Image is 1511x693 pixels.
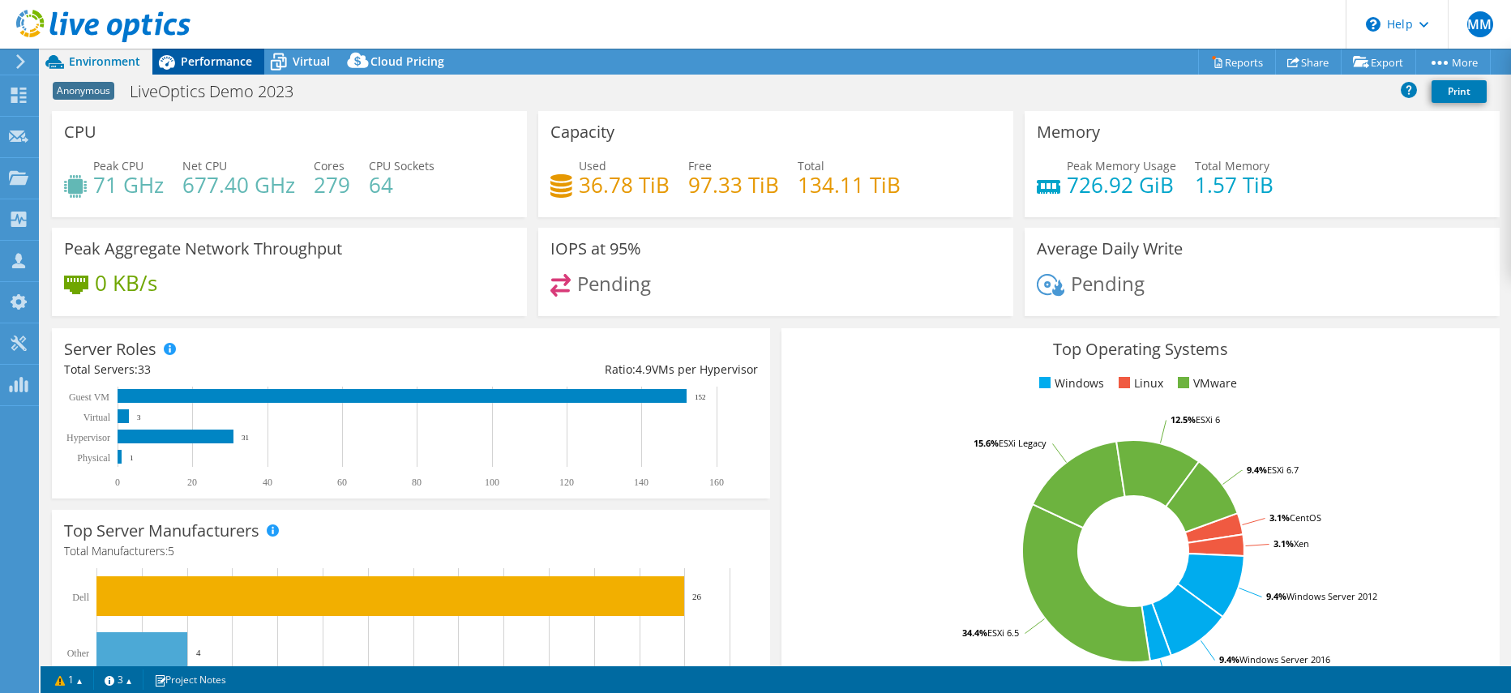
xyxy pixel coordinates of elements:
tspan: ESXi 6 [1196,413,1220,426]
h4: 677.40 GHz [182,176,295,194]
tspan: 34.4% [962,627,987,639]
h4: 97.33 TiB [688,176,779,194]
text: 4 [196,648,201,657]
h3: Peak Aggregate Network Throughput [64,240,342,258]
h3: Average Daily Write [1037,240,1183,258]
li: Windows [1035,374,1104,392]
a: Share [1275,49,1342,75]
span: Free [688,158,712,173]
h4: 1.57 TiB [1195,176,1273,194]
span: Net CPU [182,158,227,173]
text: 120 [559,477,574,488]
span: Total [798,158,824,173]
text: Dell [72,592,89,603]
li: VMware [1174,374,1237,392]
a: 3 [93,669,143,690]
h4: 71 GHz [93,176,164,194]
tspan: ESXi 6.5 [987,627,1019,639]
tspan: 3.1% [1273,537,1294,550]
span: Environment [69,53,140,69]
span: Used [579,158,606,173]
tspan: 12.5% [1171,413,1196,426]
span: Anonymous [53,82,114,100]
tspan: Xen [1294,537,1309,550]
span: Peak CPU [93,158,143,173]
span: Cloud Pricing [370,53,444,69]
tspan: 3.1% [1269,511,1290,524]
text: 80 [412,477,422,488]
tspan: CentOS [1290,511,1321,524]
span: Pending [577,270,651,297]
text: 100 [485,477,499,488]
text: 40 [263,477,272,488]
h4: 134.11 TiB [798,176,901,194]
span: 5 [168,543,174,558]
div: Ratio: VMs per Hypervisor [411,361,758,379]
a: Export [1341,49,1416,75]
text: Other [67,648,89,659]
h3: CPU [64,123,96,141]
h3: Capacity [550,123,614,141]
h4: 0 KB/s [95,274,157,292]
svg: \n [1366,17,1380,32]
tspan: Windows Server 2016 [1239,653,1330,665]
a: Reports [1198,49,1276,75]
tspan: ESXi Legacy [999,437,1047,449]
a: 1 [44,669,94,690]
text: 31 [242,434,249,442]
text: Hypervisor [66,432,110,443]
li: Linux [1115,374,1163,392]
h3: Memory [1037,123,1100,141]
tspan: 9.4% [1247,464,1267,476]
tspan: 15.6% [974,437,999,449]
h3: Server Roles [64,340,156,358]
text: 3 [137,413,141,421]
h4: 726.92 GiB [1067,176,1176,194]
span: Pending [1071,270,1145,297]
span: Performance [181,53,252,69]
span: Virtual [293,53,330,69]
text: Guest VM [69,391,109,403]
span: CPU Sockets [369,158,434,173]
text: 26 [692,592,702,601]
h4: 64 [369,176,434,194]
span: Cores [314,158,345,173]
h1: LiveOptics Demo 2023 [122,83,319,101]
a: More [1415,49,1491,75]
h4: 279 [314,176,350,194]
text: 140 [634,477,648,488]
div: Total Servers: [64,361,411,379]
h3: Top Server Manufacturers [64,522,259,540]
span: 33 [138,361,151,377]
text: Virtual [83,412,111,423]
h3: IOPS at 95% [550,240,641,258]
tspan: ESXi 6.7 [1267,464,1299,476]
text: 60 [337,477,347,488]
h4: Total Manufacturers: [64,542,758,560]
tspan: 9.4% [1266,590,1286,602]
text: 160 [709,477,724,488]
text: Physical [77,452,110,464]
span: 4.9 [636,361,652,377]
text: 1 [130,454,134,462]
text: 152 [695,393,706,401]
span: MM [1467,11,1493,37]
span: Peak Memory Usage [1067,158,1176,173]
text: 20 [187,477,197,488]
h4: 36.78 TiB [579,176,670,194]
span: Total Memory [1195,158,1269,173]
a: Print [1432,80,1487,103]
tspan: Windows Server 2012 [1286,590,1377,602]
tspan: 9.4% [1219,653,1239,665]
text: 0 [115,477,120,488]
a: Project Notes [143,669,238,690]
h3: Top Operating Systems [794,340,1487,358]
